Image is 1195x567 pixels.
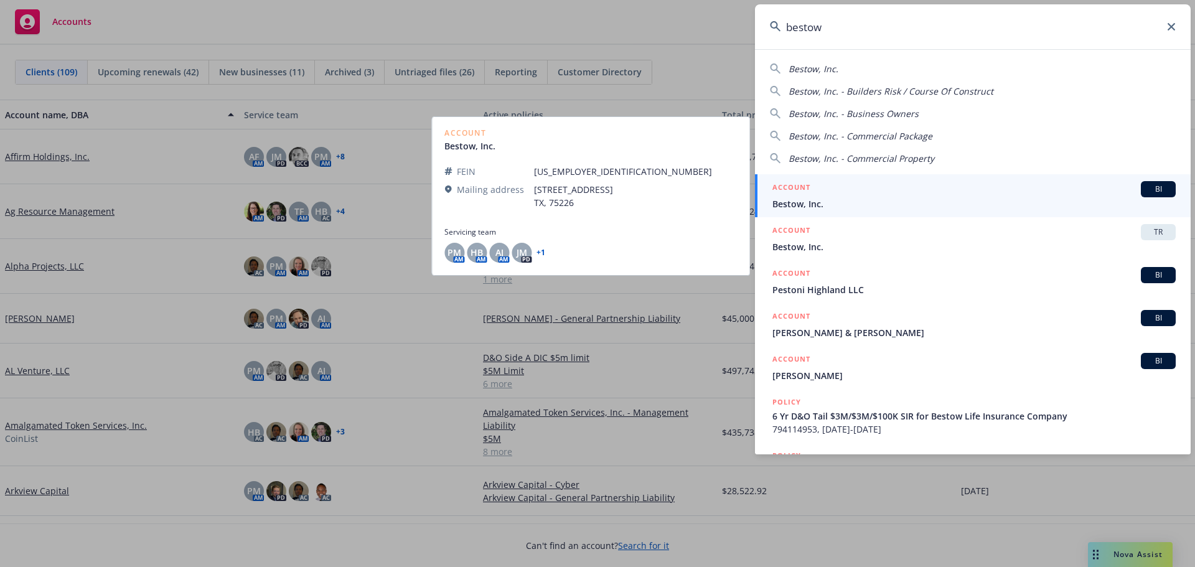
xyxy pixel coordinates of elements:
a: ACCOUNTBIPestoni Highland LLC [755,260,1191,303]
span: Bestow, Inc. - Builders Risk / Course Of Construct [789,85,993,97]
a: POLICY6 Yr D&O Tail $3M/$3M/$100K SIR for Bestow Life Insurance Company794114953, [DATE]-[DATE] [755,389,1191,443]
span: 794114953, [DATE]-[DATE] [772,423,1176,436]
span: BI [1146,312,1171,324]
span: [PERSON_NAME] [772,369,1176,382]
h5: POLICY [772,449,801,462]
span: [PERSON_NAME] & [PERSON_NAME] [772,326,1176,339]
a: ACCOUNTBI[PERSON_NAME] [755,346,1191,389]
span: BI [1146,184,1171,195]
span: BI [1146,269,1171,281]
span: Pestoni Highland LLC [772,283,1176,296]
h5: ACCOUNT [772,224,810,239]
a: ACCOUNTBI[PERSON_NAME] & [PERSON_NAME] [755,303,1191,346]
a: ACCOUNTTRBestow, Inc. [755,217,1191,260]
span: TR [1146,227,1171,238]
span: Bestow, Inc. [772,197,1176,210]
span: BI [1146,355,1171,367]
input: Search... [755,4,1191,49]
a: ACCOUNTBIBestow, Inc. [755,174,1191,217]
h5: POLICY [772,396,801,408]
span: 6 Yr D&O Tail $3M/$3M/$100K SIR for Bestow Life Insurance Company [772,410,1176,423]
h5: ACCOUNT [772,310,810,325]
span: Bestow, Inc. - Business Owners [789,108,919,119]
span: Bestow, Inc. - Commercial Property [789,152,934,164]
a: POLICY [755,443,1191,496]
h5: ACCOUNT [772,181,810,196]
h5: ACCOUNT [772,267,810,282]
h5: ACCOUNT [772,353,810,368]
span: Bestow, Inc. - Commercial Package [789,130,932,142]
span: Bestow, Inc. [789,63,838,75]
span: Bestow, Inc. [772,240,1176,253]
